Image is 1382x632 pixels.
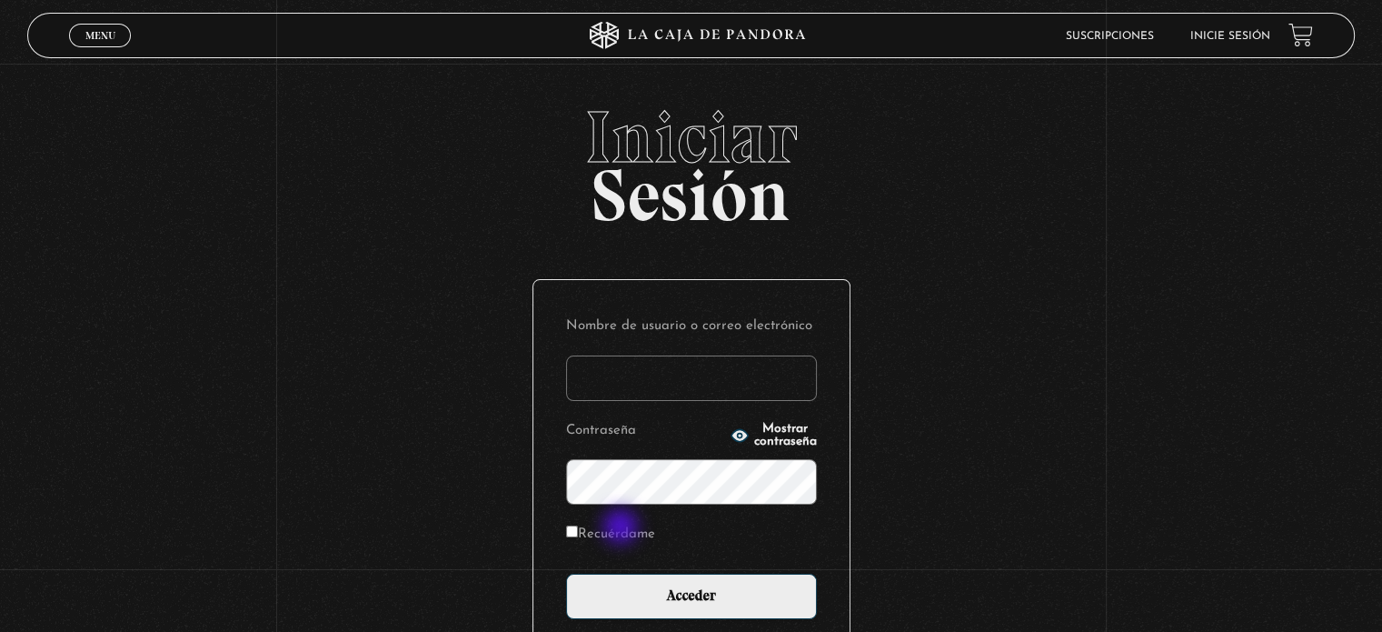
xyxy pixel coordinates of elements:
span: Iniciar [27,101,1354,174]
a: Suscripciones [1066,31,1154,42]
label: Recuérdame [566,521,655,549]
button: Mostrar contraseña [731,423,817,448]
span: Cerrar [79,45,122,58]
h2: Sesión [27,101,1354,217]
a: Inicie sesión [1190,31,1270,42]
span: Menu [85,30,115,41]
input: Acceder [566,574,817,619]
a: View your shopping cart [1288,23,1313,47]
label: Nombre de usuario o correo electrónico [566,313,817,341]
input: Recuérdame [566,526,578,537]
label: Contraseña [566,417,725,446]
span: Mostrar contraseña [754,423,817,448]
